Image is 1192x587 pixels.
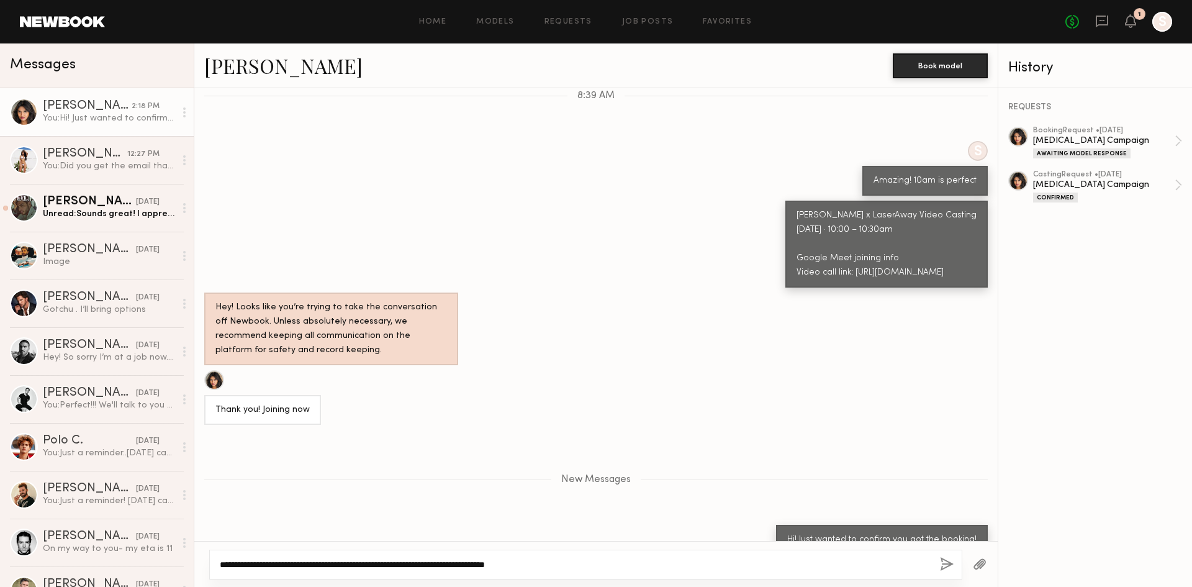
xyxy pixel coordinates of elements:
div: [PERSON_NAME] [43,243,136,256]
a: Models [476,18,514,26]
div: [PERSON_NAME] [43,339,136,352]
span: 8:39 AM [577,91,615,101]
div: casting Request • [DATE] [1033,171,1175,179]
div: [PERSON_NAME] [43,530,136,543]
div: You: Just a reminder..[DATE] casting will be at [STREET_ADDRESS] [43,447,175,459]
span: Messages [10,58,76,72]
div: [DATE] [136,244,160,256]
div: 1 [1138,11,1141,18]
div: Thank you! Joining now [215,403,310,417]
a: Favorites [703,18,752,26]
div: [PERSON_NAME] [43,291,136,304]
a: Requests [544,18,592,26]
div: 12:27 PM [127,148,160,160]
div: REQUESTS [1008,103,1182,112]
div: History [1008,61,1182,75]
div: [MEDICAL_DATA] Campaign [1033,179,1175,191]
div: You: Perfect!!! We'll talk to you at 2pm! [43,399,175,411]
div: [DATE] [136,340,160,352]
div: Confirmed [1033,193,1078,202]
div: [PERSON_NAME] x LaserAway Video Casting [DATE] · 10:00 – 10:30am Google Meet joining info Video c... [797,209,977,280]
a: bookingRequest •[DATE][MEDICAL_DATA] CampaignAwaiting Model Response [1033,127,1182,158]
div: Hey! So sorry I’m at a job now. I can do after 8pm or [DATE] anytime [43,352,175,363]
div: You: Did you get the email that I sent you? [43,160,175,172]
div: Hey! Looks like you’re trying to take the conversation off Newbook. Unless absolutely necessary, ... [215,301,447,358]
div: You: Hi! Just wanted to confirm you got the booking! [43,112,175,124]
div: Image [43,256,175,268]
span: New Messages [561,475,631,485]
div: Hi! Just wanted to confirm you got the booking! [787,533,977,547]
div: [DATE] [136,292,160,304]
div: On my way to you- my eta is 11 [43,543,175,555]
a: Book model [893,60,988,70]
div: [PERSON_NAME] [43,100,132,112]
div: [PERSON_NAME] [43,483,136,495]
div: [PERSON_NAME] [43,196,136,208]
div: Polo C. [43,435,136,447]
div: Unread: Sounds great! I appreciate it! Have a great evening! [43,208,175,220]
a: [PERSON_NAME] [204,52,363,79]
a: castingRequest •[DATE][MEDICAL_DATA] CampaignConfirmed [1033,171,1182,202]
div: booking Request • [DATE] [1033,127,1175,135]
a: Home [419,18,447,26]
div: Amazing! 10am is perfect [874,174,977,188]
div: 2:18 PM [132,101,160,112]
div: [DATE] [136,196,160,208]
div: [DATE] [136,483,160,495]
div: [DATE] [136,531,160,543]
div: [DATE] [136,388,160,399]
div: Awaiting Model Response [1033,148,1131,158]
button: Book model [893,53,988,78]
div: [PERSON_NAME] [43,387,136,399]
div: [PERSON_NAME] [43,148,127,160]
div: [MEDICAL_DATA] Campaign [1033,135,1175,147]
a: S [1152,12,1172,32]
div: [DATE] [136,435,160,447]
div: You: Just a reminder! [DATE] casting will be at [STREET_ADDRESS] [43,495,175,507]
a: Job Posts [622,18,674,26]
div: Gotchu . I’ll bring options [43,304,175,316]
